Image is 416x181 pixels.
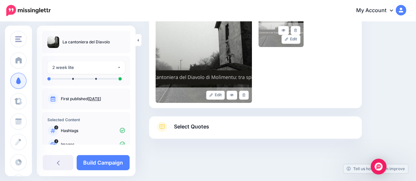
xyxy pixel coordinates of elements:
[156,122,355,139] a: Select Quotes
[61,96,125,102] p: First published
[206,91,225,100] a: Edit
[47,77,51,80] li: A post will be sent on day 0
[54,125,58,129] span: 0
[371,159,386,174] div: Open Intercom Messenger
[174,122,209,131] span: Select Quotes
[54,139,58,143] span: 2
[281,35,300,44] a: Edit
[72,78,74,80] li: A post will be sent on day 1
[52,64,117,71] div: 2 week lite
[350,3,406,19] a: My Account
[61,142,125,147] p: Images
[47,117,125,122] h4: Selected Content
[47,61,125,74] button: 2 week lite
[95,78,97,80] li: A post will be sent on day 6
[61,128,125,134] p: Hashtags
[15,36,22,42] img: menu.png
[118,77,122,80] li: A post will be sent on day 14
[343,164,408,173] a: Tell us how we can improve
[88,96,101,101] a: [DATE]
[47,36,59,48] img: f7f32aa20cc43d65e44a597d147b3d21_thumb.jpg
[62,39,110,45] p: La cantoniera del Diavolo
[6,5,51,16] img: Missinglettr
